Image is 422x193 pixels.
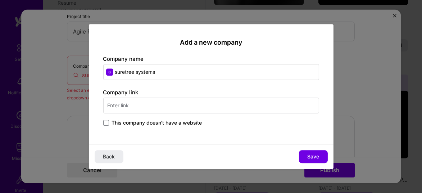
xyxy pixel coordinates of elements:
[103,55,144,62] label: Company name
[112,119,202,126] span: This company doesn't have a website
[103,89,139,96] label: Company link
[103,98,319,113] input: Enter link
[307,153,319,160] span: Save
[103,153,115,160] span: Back
[95,150,123,163] button: Back
[103,64,319,80] input: Enter name
[299,150,328,163] button: Save
[103,39,319,46] h2: Add a new company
